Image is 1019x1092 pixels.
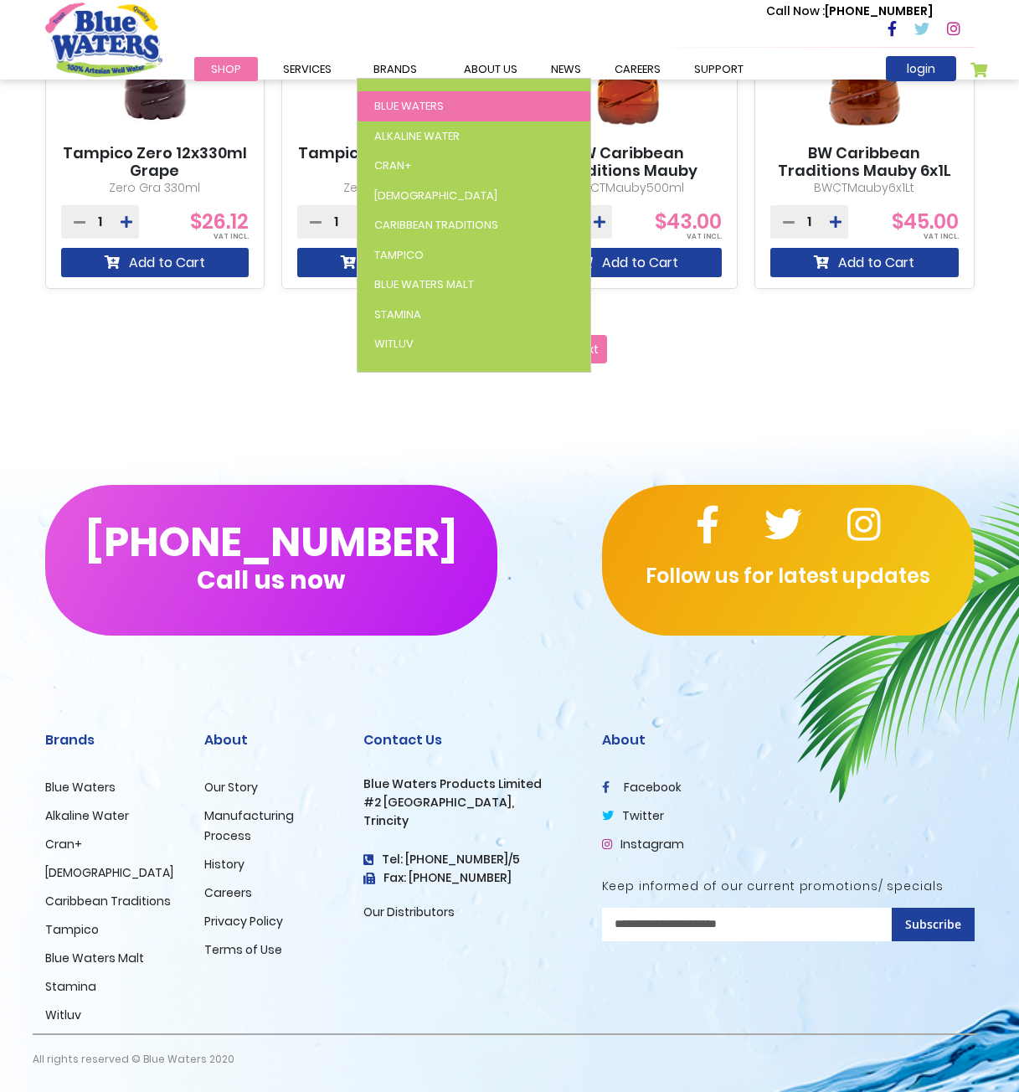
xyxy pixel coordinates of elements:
[204,856,244,873] a: History
[886,56,956,81] a: login
[363,871,577,885] h3: Fax: [PHONE_NUMBER]
[892,208,959,235] span: $45.00
[766,3,825,19] span: Call Now :
[363,777,577,791] h3: Blue Waters Products Limited
[363,814,577,828] h3: Trincity
[534,248,723,277] button: Add to Cart
[204,732,338,748] h2: About
[602,836,684,852] a: Instagram
[374,157,412,173] span: Cran+
[197,575,345,585] span: Call us now
[534,144,723,198] a: BW Caribbean Traditions Mauby 12x500ml
[905,916,961,932] span: Subscribe
[45,893,171,909] a: Caribbean Traditions
[363,796,577,810] h3: #2 [GEOGRAPHIC_DATA],
[204,941,282,958] a: Terms of Use
[374,98,444,114] span: Blue Waters
[602,779,682,796] a: facebook
[374,247,424,263] span: Tampico
[45,779,116,796] a: Blue Waters
[45,485,497,636] button: [PHONE_NUMBER]Call us now
[374,336,414,352] span: WitLuv
[45,921,99,938] a: Tampico
[770,248,959,277] button: Add to Cart
[374,188,497,203] span: [DEMOGRAPHIC_DATA]
[45,732,179,748] h2: Brands
[770,179,959,197] p: BWCTMauby6x1Lt
[534,179,723,197] p: BWCTMauby500ml
[373,61,417,77] span: Brands
[363,852,577,867] h4: Tel: [PHONE_NUMBER]/5
[892,908,975,941] button: Subscribe
[61,144,250,180] a: Tampico Zero 12x330ml Grape
[45,836,82,852] a: Cran+
[363,732,577,748] h2: Contact Us
[374,306,421,322] span: Stamina
[283,61,332,77] span: Services
[602,561,975,591] p: Follow us for latest updates
[447,57,534,81] a: about us
[766,3,933,20] p: [PHONE_NUMBER]
[602,879,975,894] h5: Keep informed of our current promotions/ specials
[33,1035,234,1084] p: All rights reserved © Blue Waters 2020
[190,208,249,235] span: $26.12
[374,276,474,292] span: Blue Waters Malt
[363,904,455,920] a: Our Distributors
[770,144,959,180] a: BW Caribbean Traditions Mauby 6x1L
[374,128,460,144] span: Alkaline Water
[211,61,241,77] span: Shop
[61,248,250,277] button: Add to Cart
[297,248,486,277] button: Add to Cart
[45,978,96,995] a: Stamina
[677,57,760,81] a: support
[45,1007,81,1023] a: Witluv
[204,884,252,901] a: Careers
[297,179,486,197] p: Zero App 500ml
[655,208,722,235] span: $43.00
[204,913,283,930] a: Privacy Policy
[598,57,677,81] a: careers
[45,950,144,966] a: Blue Waters Malt
[204,807,294,844] a: Manufacturing Process
[297,144,486,180] a: Tampico Zero 12X500ml Apple
[602,732,975,748] h2: About
[602,807,664,824] a: twitter
[204,779,258,796] a: Our Story
[534,57,598,81] a: News
[45,864,173,881] a: [DEMOGRAPHIC_DATA]
[45,807,129,824] a: Alkaline Water
[374,217,498,233] span: Caribbean Traditions
[45,3,162,76] a: store logo
[61,179,250,197] p: Zero Gra 330ml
